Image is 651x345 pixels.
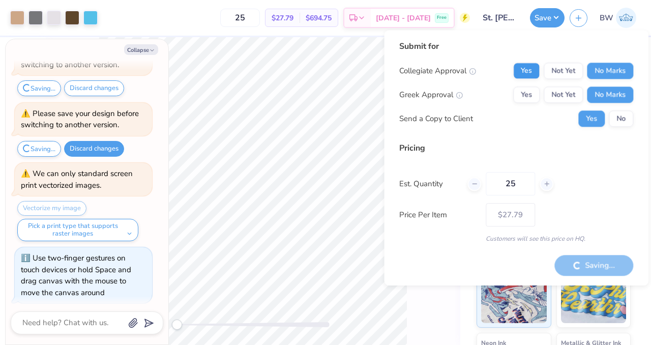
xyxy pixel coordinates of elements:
div: Please save your design before switching to another version. [21,108,139,130]
span: $27.79 [272,13,293,23]
input: Untitled Design [475,8,525,28]
span: Free [437,14,447,21]
div: Submit for [399,40,633,52]
span: Saving... [31,145,55,154]
button: Saving... [17,141,61,157]
button: Yes [513,87,540,103]
div: Customers will see this price on HQ. [399,234,633,243]
div: We can only standard screen print vectorized images. [21,168,133,190]
button: Pick a print type that supports raster images [17,219,138,241]
button: Not Yet [544,87,583,103]
div: Accessibility label [172,320,182,330]
input: – – [220,9,260,27]
button: Discard changes [64,141,124,157]
input: – – [486,172,535,195]
label: Est. Quantity [399,178,460,190]
button: No [609,110,633,127]
button: Discard changes [64,80,124,96]
span: [DATE] - [DATE] [376,13,431,23]
div: Please save your design before switching to another version. [21,48,139,70]
button: Yes [578,110,605,127]
div: Send a Copy to Client [399,113,473,125]
span: Saving... [31,84,55,94]
img: Puff Ink [561,272,627,323]
div: Pricing [399,142,633,154]
button: Saving... [17,80,61,96]
button: Not Yet [544,63,583,79]
button: Save [530,8,565,27]
span: $694.75 [306,13,332,23]
img: Brooke Williams [616,8,636,28]
button: Collapse [124,44,158,55]
button: No Marks [587,87,633,103]
div: Greek Approval [399,89,463,101]
img: Standard [481,272,547,323]
div: Collegiate Approval [399,65,476,77]
button: Yes [513,63,540,79]
span: BW [600,12,613,24]
button: No Marks [587,63,633,79]
label: Price Per Item [399,209,478,221]
div: Use two-finger gestures on touch devices or hold Space and drag canvas with the mouse to move the... [21,253,131,298]
a: BW [595,8,641,28]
